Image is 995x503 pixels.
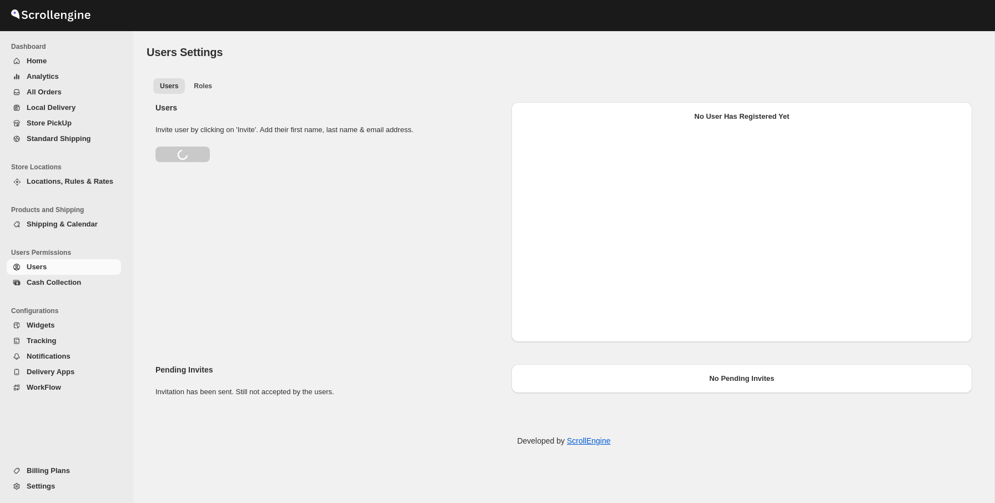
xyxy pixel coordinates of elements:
[567,436,611,445] a: ScrollEngine
[7,259,121,275] button: Users
[7,53,121,69] button: Home
[11,163,125,172] span: Store Locations
[27,57,47,65] span: Home
[7,84,121,100] button: All Orders
[520,111,963,122] div: No User Has Registered Yet
[155,124,502,135] p: Invite user by clicking on 'Invite'. Add their first name, last name & email address.
[7,380,121,395] button: WorkFlow
[27,103,76,112] span: Local Delivery
[7,174,121,189] button: Locations, Rules & Rates
[7,69,121,84] button: Analytics
[27,336,56,345] span: Tracking
[194,82,212,90] span: Roles
[7,364,121,380] button: Delivery Apps
[155,102,502,113] h2: Users
[27,482,55,490] span: Settings
[160,82,178,90] span: Users
[27,466,70,475] span: Billing Plans
[7,318,121,333] button: Widgets
[11,306,125,315] span: Configurations
[155,386,502,398] p: Invitation has been sent. Still not accepted by the users.
[155,364,502,375] h2: Pending Invites
[27,88,62,96] span: All Orders
[27,368,74,376] span: Delivery Apps
[27,119,72,127] span: Store PickUp
[11,248,125,257] span: Users Permissions
[27,220,98,228] span: Shipping & Calendar
[517,435,610,446] p: Developed by
[7,217,121,232] button: Shipping & Calendar
[7,349,121,364] button: Notifications
[27,72,59,81] span: Analytics
[27,134,91,143] span: Standard Shipping
[7,333,121,349] button: Tracking
[27,177,113,185] span: Locations, Rules & Rates
[7,463,121,479] button: Billing Plans
[11,42,125,51] span: Dashboard
[27,263,47,271] span: Users
[27,278,81,286] span: Cash Collection
[27,352,71,360] span: Notifications
[153,78,185,94] button: All customers
[7,275,121,290] button: Cash Collection
[147,46,223,58] span: Users Settings
[520,373,963,384] div: No Pending Invites
[7,479,121,494] button: Settings
[27,321,54,329] span: Widgets
[11,205,125,214] span: Products and Shipping
[147,98,981,413] div: All customers
[27,383,61,391] span: WorkFlow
